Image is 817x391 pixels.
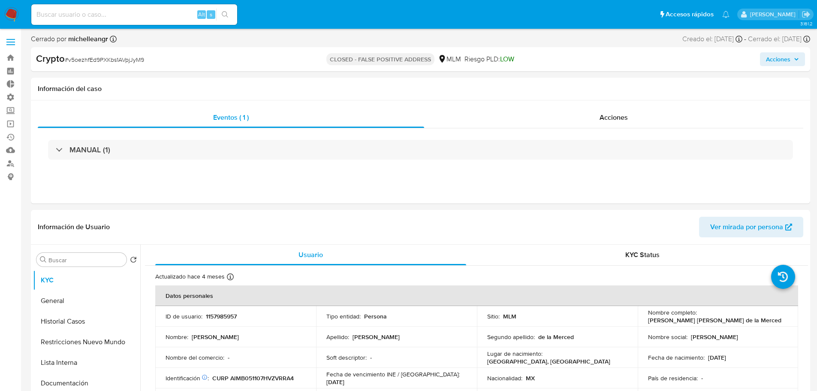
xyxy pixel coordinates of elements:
h3: MANUAL (1) [69,145,110,155]
p: [DATE] [708,354,726,361]
button: Volver al orden por defecto [130,256,137,266]
input: Buscar [48,256,123,264]
p: Identificación : [166,374,209,382]
p: - [701,374,703,382]
span: s [210,10,212,18]
p: CURP AIMB051107HVZVRRA4 [212,374,294,382]
h1: Información de Usuario [38,223,110,231]
span: Ver mirada por persona [710,217,783,237]
p: [PERSON_NAME] [PERSON_NAME] de la Merced [648,316,781,324]
div: MLM [438,55,461,64]
button: Acciones [760,52,805,66]
button: General [33,291,140,311]
p: Nombre : [166,333,188,341]
p: Actualizado hace 4 meses [155,273,225,281]
button: Buscar [40,256,47,263]
div: Cerrado el: [DATE] [748,34,810,44]
a: Salir [802,10,811,19]
span: Cerrado por [31,34,108,44]
p: MLM [503,312,516,320]
p: País de residencia : [648,374,698,382]
span: Alt [198,10,205,18]
p: Soft descriptor : [326,354,367,361]
p: Fecha de nacimiento : [648,354,705,361]
input: Buscar usuario o caso... [31,9,237,20]
p: CLOSED - FALSE POSITIVE ADDRESS [326,53,434,65]
span: - [744,34,746,44]
p: Nombre social : [648,333,687,341]
span: # v5oezhfEd9PXKbs1AVpjJyM9 [65,55,144,64]
p: Lugar de nacimiento : [487,350,543,358]
button: search-icon [216,9,234,21]
span: Acciones [600,112,628,122]
p: [PERSON_NAME] [353,333,400,341]
p: Sitio : [487,312,500,320]
p: - [370,354,372,361]
p: MX [526,374,535,382]
div: Creado el: [DATE] [682,34,742,44]
button: KYC [33,270,140,291]
h1: Información del caso [38,85,803,93]
span: Riesgo PLD: [464,55,514,64]
button: Ver mirada por persona [699,217,803,237]
p: [DATE] [326,378,344,386]
p: Nombre del comercio : [166,354,224,361]
button: Restricciones Nuevo Mundo [33,332,140,352]
p: Tipo entidad : [326,312,361,320]
span: Eventos ( 1 ) [213,112,249,122]
p: [PERSON_NAME] [192,333,239,341]
p: nicolas.tyrkiel@mercadolibre.com [750,10,799,18]
p: Persona [364,312,387,320]
div: MANUAL (1) [48,140,793,160]
th: Datos personales [155,285,798,306]
span: Acciones [766,52,790,66]
b: Crypto [36,52,65,65]
b: michelleangr [66,34,108,44]
p: Nombre completo : [648,309,697,316]
span: Usuario [298,250,323,260]
p: ID de usuario : [166,312,202,320]
p: - [228,354,229,361]
p: Nacionalidad : [487,374,522,382]
span: Accesos rápidos [666,10,714,19]
button: Historial Casos [33,311,140,332]
p: Apellido : [326,333,349,341]
p: Segundo apellido : [487,333,535,341]
button: Lista Interna [33,352,140,373]
p: 1157985957 [206,312,237,320]
p: [PERSON_NAME] [691,333,738,341]
span: KYC Status [625,250,660,260]
p: Fecha de vencimiento INE / [GEOGRAPHIC_DATA] : [326,370,460,378]
span: LOW [500,54,514,64]
p: de la Merced [538,333,574,341]
a: Notificaciones [722,11,730,18]
p: [GEOGRAPHIC_DATA], [GEOGRAPHIC_DATA] [487,358,610,365]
